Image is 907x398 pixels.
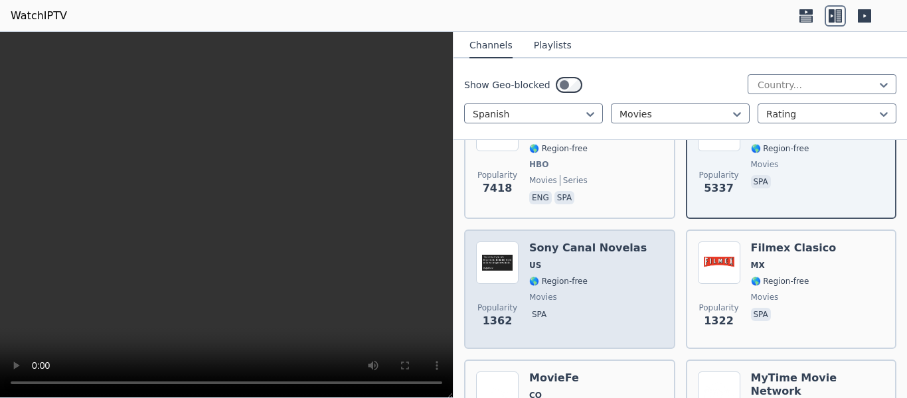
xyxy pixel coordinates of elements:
span: movies [751,292,779,302]
button: Channels [469,33,513,58]
span: Popularity [477,302,517,313]
span: 🌎 Region-free [751,143,809,154]
h6: MyTime Movie Network [751,371,885,398]
span: 🌎 Region-free [529,276,588,287]
span: 5337 [704,180,734,196]
a: WatchIPTV [11,8,67,24]
h6: Sony Canal Novelas [529,241,647,255]
h6: Filmex Clasico [751,241,837,255]
p: spa [751,175,771,188]
span: movies [529,292,557,302]
span: Popularity [699,170,738,180]
p: spa [751,308,771,321]
img: Sony Canal Novelas [476,241,519,284]
span: movies [751,159,779,170]
span: 7418 [483,180,513,196]
span: US [529,260,541,271]
span: 1322 [704,313,734,329]
img: Filmex Clasico [698,241,740,284]
span: 🌎 Region-free [529,143,588,154]
span: Popularity [477,170,517,180]
label: Show Geo-blocked [464,78,550,92]
button: Playlists [534,33,572,58]
p: eng [529,191,552,204]
span: series [560,175,588,186]
span: HBO [529,159,548,170]
p: spa [529,308,549,321]
span: 1362 [483,313,513,329]
span: movies [529,175,557,186]
p: spa [554,191,574,204]
span: MX [751,260,765,271]
h6: MovieFe [529,371,588,385]
span: Popularity [699,302,738,313]
span: 🌎 Region-free [751,276,809,287]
